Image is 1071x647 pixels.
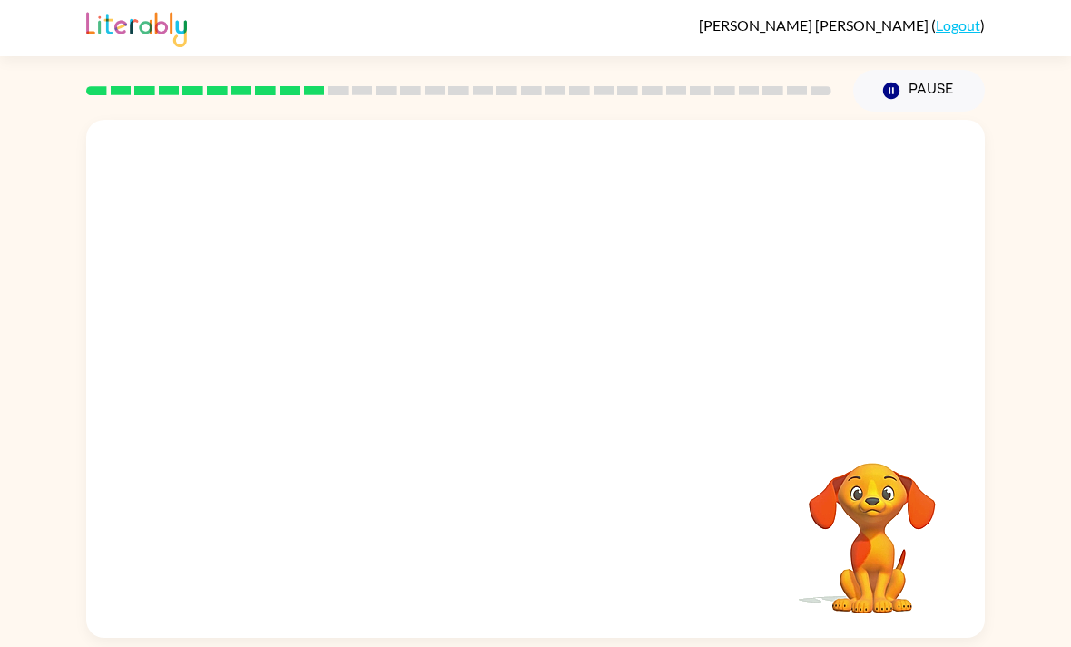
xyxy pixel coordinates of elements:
video: Your browser must support playing .mp4 files to use Literably. Please try using another browser. [781,435,963,616]
a: Logout [936,16,980,34]
span: [PERSON_NAME] [PERSON_NAME] [699,16,931,34]
img: Literably [86,7,187,47]
div: ( ) [699,16,985,34]
button: Pause [853,70,985,112]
